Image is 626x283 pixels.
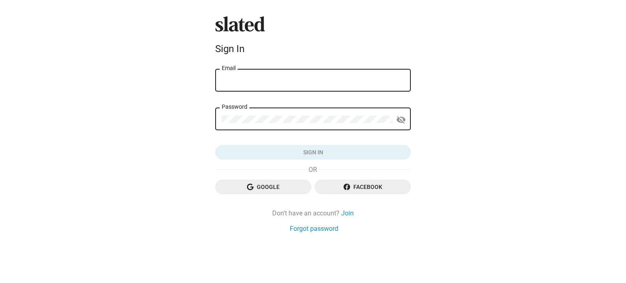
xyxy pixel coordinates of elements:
[215,209,411,217] div: Don't have an account?
[215,180,311,194] button: Google
[290,224,338,233] a: Forgot password
[341,209,354,217] a: Join
[215,16,411,58] sl-branding: Sign In
[222,180,305,194] span: Google
[215,43,411,55] div: Sign In
[321,180,404,194] span: Facebook
[396,114,406,126] mat-icon: visibility_off
[393,112,409,128] button: Show password
[315,180,411,194] button: Facebook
